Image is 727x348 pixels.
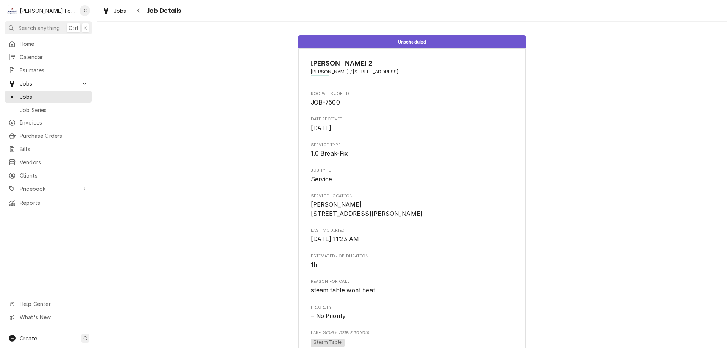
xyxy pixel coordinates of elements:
span: Priority [311,312,513,321]
span: Job Details [145,6,181,16]
span: Calendar [20,53,88,61]
a: Go to Pricebook [5,183,92,195]
span: Name [311,58,513,69]
div: No Priority [311,312,513,321]
span: Help Center [20,300,87,308]
a: Home [5,37,92,50]
div: Service Type [311,142,513,158]
span: Last Modified [311,235,513,244]
div: Client Information [311,58,513,81]
span: Ctrl [69,24,78,32]
span: Job Type [311,175,513,184]
span: Unscheduled [398,39,426,44]
span: Pricebook [20,185,77,193]
span: [DATE] 11:23 AM [311,236,359,243]
span: Jobs [114,7,126,15]
span: C [83,334,87,342]
span: Vendors [20,158,88,166]
a: Jobs [5,91,92,103]
span: Create [20,335,37,342]
span: Service [311,176,332,183]
span: Clients [20,172,88,179]
span: Job Type [311,167,513,173]
a: Clients [5,169,92,182]
span: Priority [311,304,513,311]
span: Date Received [311,124,513,133]
span: Invoices [20,119,88,126]
div: Roopairs Job ID [311,91,513,107]
span: Bills [20,145,88,153]
div: Priority [311,304,513,321]
span: Job Series [20,106,88,114]
span: Service Type [311,142,513,148]
a: Job Series [5,104,92,116]
div: Service Location [311,193,513,218]
span: Steam Table [311,339,345,348]
div: Derek Testa (81)'s Avatar [80,5,90,16]
span: Date Received [311,116,513,122]
div: M [7,5,17,16]
a: Vendors [5,156,92,169]
span: Service Location [311,200,513,218]
span: Home [20,40,88,48]
span: 1h [311,261,317,268]
span: Last Modified [311,228,513,234]
div: Last Modified [311,228,513,244]
span: Roopairs Job ID [311,91,513,97]
button: Search anythingCtrlK [5,21,92,34]
div: [PERSON_NAME] Food Equipment Service [20,7,75,15]
span: Purchase Orders [20,132,88,140]
span: Jobs [20,93,88,101]
span: Roopairs Job ID [311,98,513,107]
div: Date Received [311,116,513,133]
span: 1.0 Break-Fix [311,150,348,157]
div: D( [80,5,90,16]
div: Marshall Food Equipment Service's Avatar [7,5,17,16]
span: [DATE] [311,125,332,132]
span: What's New [20,313,87,321]
span: Address [311,69,513,75]
span: Estimates [20,66,88,74]
div: Estimated Job Duration [311,253,513,270]
span: Service Location [311,193,513,199]
span: steam table wont heat [311,287,375,294]
a: Go to What's New [5,311,92,323]
div: Job Type [311,167,513,184]
span: JOB-7500 [311,99,340,106]
a: Go to Jobs [5,77,92,90]
div: Status [298,35,526,48]
span: Reason For Call [311,279,513,285]
a: Calendar [5,51,92,63]
span: K [84,24,87,32]
span: (Only Visible to You) [326,331,369,335]
span: Service Type [311,149,513,158]
span: Labels [311,330,513,336]
span: [PERSON_NAME] [STREET_ADDRESS][PERSON_NAME] [311,201,423,217]
a: Jobs [99,5,129,17]
div: Reason For Call [311,279,513,295]
a: Invoices [5,116,92,129]
span: Reports [20,199,88,207]
a: Go to Help Center [5,298,92,310]
a: Estimates [5,64,92,76]
span: Reason For Call [311,286,513,295]
span: Estimated Job Duration [311,261,513,270]
button: Navigate back [133,5,145,17]
span: Search anything [18,24,60,32]
span: Jobs [20,80,77,87]
a: Purchase Orders [5,130,92,142]
span: Estimated Job Duration [311,253,513,259]
a: Bills [5,143,92,155]
a: Reports [5,197,92,209]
